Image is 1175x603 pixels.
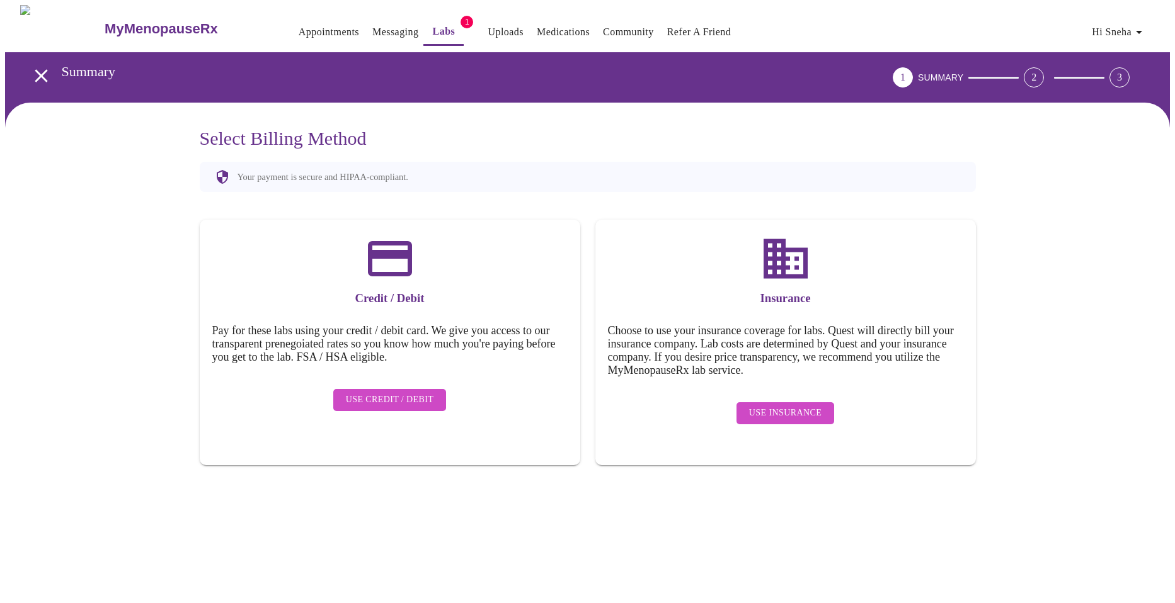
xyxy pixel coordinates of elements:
button: Use Credit / Debit [333,389,447,411]
span: Hi Sneha [1092,23,1147,41]
a: Messaging [372,23,418,41]
button: open drawer [23,57,60,94]
span: Use Credit / Debit [346,392,434,408]
button: Appointments [294,20,364,45]
a: Community [603,23,654,41]
span: 1 [461,16,473,28]
a: Appointments [299,23,359,41]
button: Hi Sneha [1087,20,1152,45]
h5: Choose to use your insurance coverage for labs. Quest will directly bill your insurance company. ... [608,324,963,377]
h3: Summary [62,64,823,80]
h3: Credit / Debit [212,291,568,305]
img: MyMenopauseRx Logo [20,5,103,52]
button: Use Insurance [737,402,834,424]
h3: Insurance [608,291,963,305]
button: Community [598,20,659,45]
div: 2 [1024,67,1044,87]
h3: MyMenopauseRx [105,21,218,37]
span: SUMMARY [918,72,963,82]
a: Medications [537,23,590,41]
a: Refer a Friend [667,23,731,41]
a: Uploads [488,23,524,41]
button: Refer a Friend [662,20,737,45]
h5: Pay for these labs using your credit / debit card. We give you access to our transparent prenegoi... [212,324,568,364]
button: Medications [532,20,595,45]
span: Use Insurance [749,405,822,421]
button: Labs [423,19,464,46]
div: 3 [1109,67,1130,87]
a: MyMenopauseRx [103,7,268,51]
h3: Select Billing Method [200,128,976,149]
div: 1 [893,67,913,87]
p: Your payment is secure and HIPAA-compliant. [238,172,408,183]
a: Labs [433,23,456,40]
button: Messaging [367,20,423,45]
button: Uploads [483,20,529,45]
